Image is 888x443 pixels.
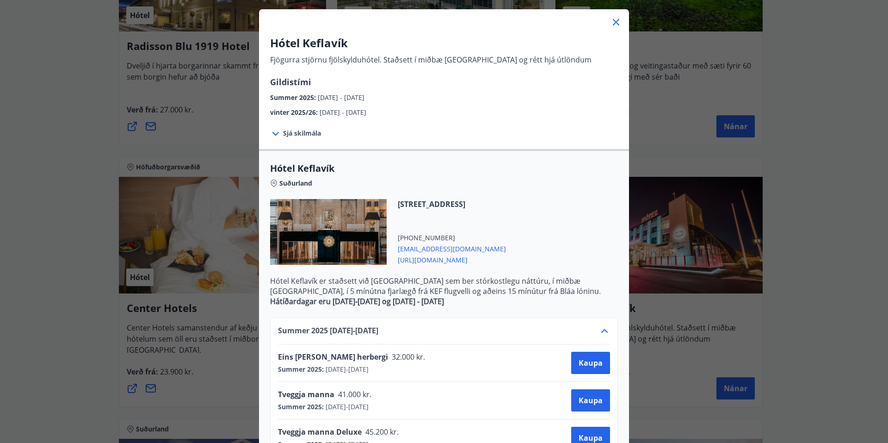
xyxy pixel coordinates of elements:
[270,162,618,175] span: Hótel Keflavík
[278,389,334,399] span: Tveggja manna
[320,108,366,117] span: [DATE] - [DATE]
[270,108,320,117] span: vinter 2025/26 :
[270,296,444,306] strong: Hátíðardagar eru [DATE]-[DATE] og [DATE] - [DATE]
[398,243,506,254] span: [EMAIL_ADDRESS][DOMAIN_NAME]
[334,389,374,399] span: 41.000 kr.
[270,76,311,87] span: Gildistími
[388,352,427,362] span: 32.000 kr.
[579,358,603,368] span: Kaupa
[278,325,378,337] span: Summer 2025 [DATE] - [DATE]
[571,389,610,412] button: Kaupa
[324,365,369,374] span: [DATE] - [DATE]
[270,276,618,296] p: Hótel Keflavík er staðsett við [GEOGRAPHIC_DATA] sem ber stórkostlegu náttúru, í miðbæ [GEOGRAPHI...
[398,254,506,265] span: [URL][DOMAIN_NAME]
[283,129,321,138] span: Sjá skilmála
[318,93,364,102] span: [DATE] - [DATE]
[270,93,318,102] span: Summer 2025 :
[398,199,506,209] span: [STREET_ADDRESS]
[571,352,610,374] button: Kaupa
[270,55,592,65] p: Fjögurra stjörnu fjölskylduhótel. Staðsett í miðbæ [GEOGRAPHIC_DATA] og rétt hjá útlöndum
[579,395,603,406] span: Kaupa
[278,352,388,362] span: Eins [PERSON_NAME] herbergi
[398,233,506,243] span: [PHONE_NUMBER]
[278,365,324,374] span: Summer 2025 :
[270,35,592,51] h3: Hótel Keflavík
[279,179,312,188] span: Suðurland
